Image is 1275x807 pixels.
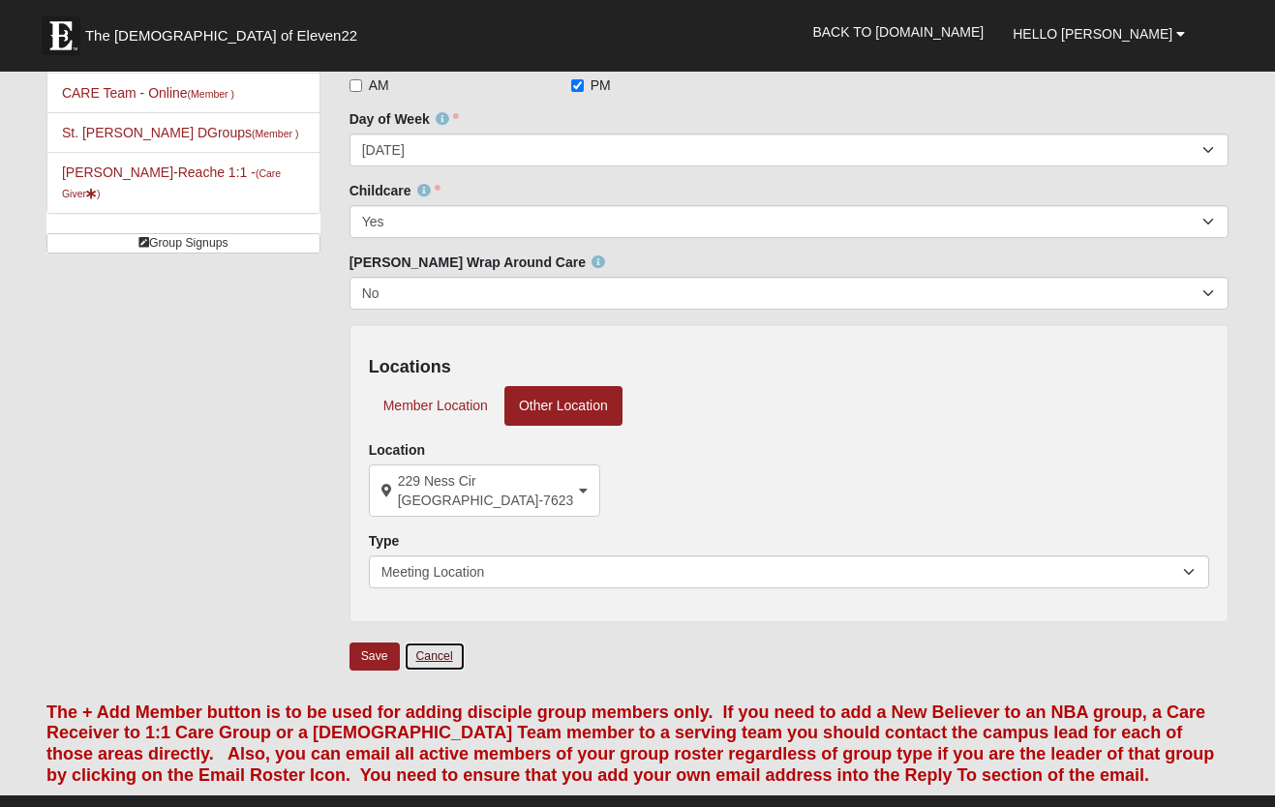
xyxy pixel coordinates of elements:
font: The + Add Member button is to be used for adding disciple group members only. If you need to add ... [46,702,1214,785]
span: AM [369,75,389,95]
small: (Member ) [252,128,298,139]
input: PM [571,79,584,92]
a: Cancel [404,642,466,672]
label: [PERSON_NAME] Wrap Around Care [349,253,605,272]
a: Back to [DOMAIN_NAME] [798,8,998,56]
a: St. [PERSON_NAME] DGroups(Member ) [62,125,298,140]
a: Hello [PERSON_NAME] [998,10,1199,58]
span: The [DEMOGRAPHIC_DATA] of Eleven22 [85,26,357,45]
h4: Locations [369,357,1209,378]
img: Eleven22 logo [42,16,80,55]
a: The [DEMOGRAPHIC_DATA] of Eleven22 [32,7,419,55]
a: CARE Team - Online(Member ) [62,85,234,101]
label: Location [369,440,425,460]
label: Type [369,531,400,551]
input: AM [349,79,362,92]
small: (Member ) [188,88,234,100]
span: PM [591,75,611,95]
a: Group Signups [46,233,320,254]
span: 229 Ness Cir [GEOGRAPHIC_DATA]-7623 [398,471,574,510]
a: [PERSON_NAME]-Reache 1:1 -(Care Giver) [62,164,281,200]
a: Other Location [504,386,622,426]
span: Hello [PERSON_NAME] [1013,26,1172,42]
label: Day of Week [349,109,459,129]
input: Alt+s [349,643,400,671]
label: Childcare [349,181,440,200]
a: Member Location [369,386,502,426]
